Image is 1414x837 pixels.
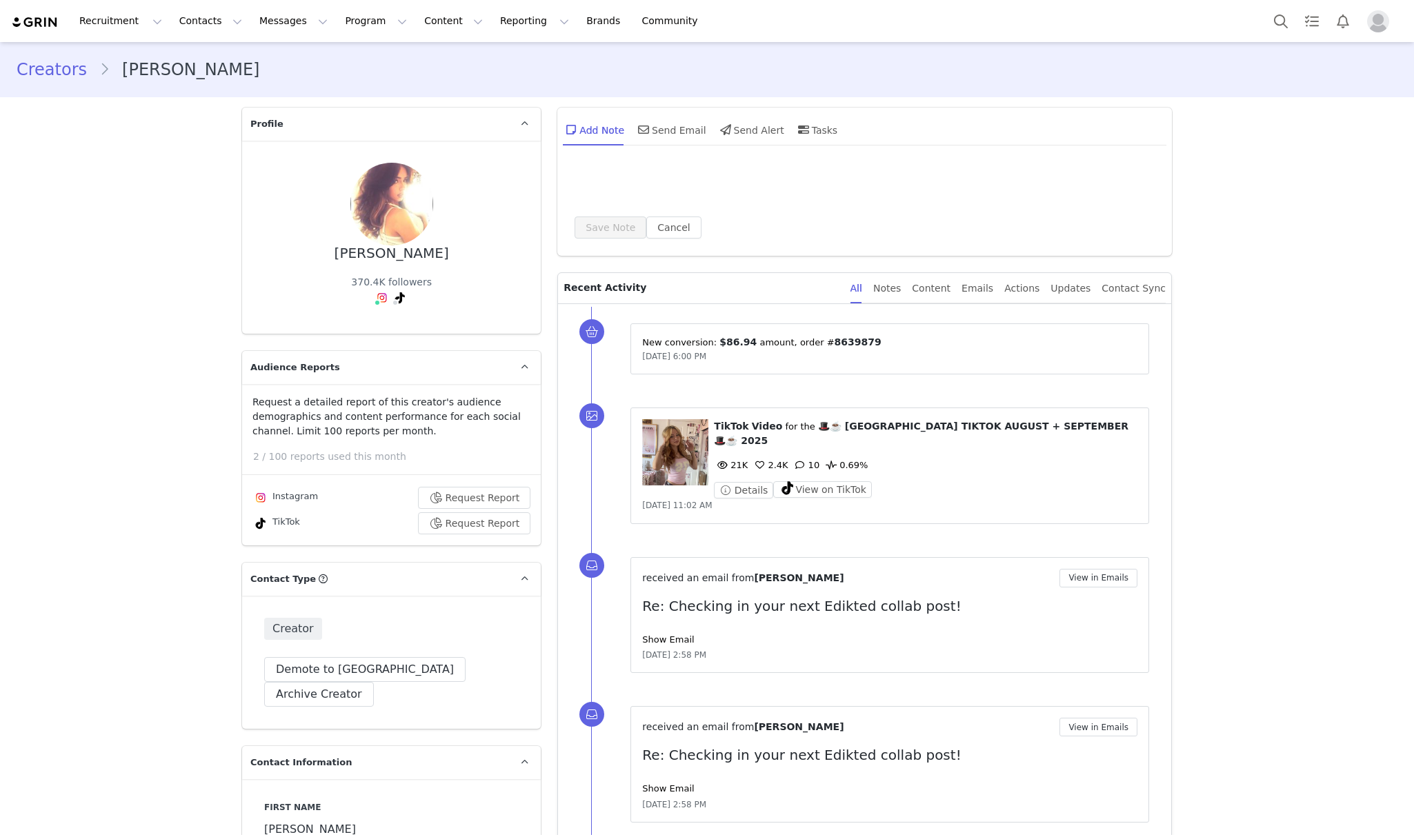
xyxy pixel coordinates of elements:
[719,336,757,347] span: $86.94
[1266,6,1296,37] button: Search
[646,216,701,239] button: Cancel
[714,460,748,470] span: 21K
[773,481,872,498] button: View on TikTok
[250,756,352,769] span: Contact Information
[1359,10,1403,32] button: Profile
[795,113,838,146] div: Tasks
[416,6,491,37] button: Content
[642,352,706,361] span: [DATE] 6:00 PM
[1004,273,1039,304] div: Actions
[642,721,754,732] span: received an email from
[642,783,694,794] a: Show Email
[873,273,901,304] div: Notes
[337,6,415,37] button: Program
[351,275,432,290] div: 370.4K followers
[264,682,374,707] button: Archive Creator
[642,335,1137,350] p: New conversion: ⁨ ⁩ amount⁨⁩⁨, order #⁨ ⁩⁩
[563,113,624,146] div: Add Note
[792,460,820,470] span: 10
[11,16,59,29] img: grin logo
[1328,6,1358,37] button: Notifications
[642,649,706,661] span: [DATE] 2:58 PM
[642,596,1137,616] p: Re: Checking in your next Edikted collab post!
[250,572,316,586] span: Contact Type
[714,482,773,498] button: Details
[835,336,882,347] span: 8639879
[1059,718,1137,736] button: View in Emails
[253,450,541,464] p: 2 / 100 reports used this month
[634,6,713,37] a: Community
[752,421,783,432] span: Video
[642,572,754,583] span: received an email from
[350,163,433,245] img: 57c7baa0-8067-427e-aa73-1162e016d57f.jpg
[251,6,336,37] button: Messages
[1297,6,1327,37] a: Tasks
[754,721,844,732] span: [PERSON_NAME]
[1050,273,1091,304] div: Updates
[418,512,531,534] button: Request Report
[1102,273,1166,304] div: Contact Sync
[751,460,788,470] span: 2.4K
[418,487,531,509] button: Request Report
[255,492,266,503] img: instagram.svg
[773,485,872,496] a: View on TikTok
[714,421,1128,446] span: 🎩☕️ [GEOGRAPHIC_DATA] TIKTOK AUGUST + SEPTEMBER 🎩☕️ 2025
[714,421,748,432] span: TikTok
[250,117,283,131] span: Profile
[714,419,1137,448] p: ⁨ ⁩ ⁨ ⁩ for the ⁨ ⁩
[377,292,388,303] img: instagram.svg
[564,273,839,303] p: Recent Activity
[171,6,250,37] button: Contacts
[71,6,170,37] button: Recruitment
[578,6,633,37] a: Brands
[250,361,340,374] span: Audience Reports
[17,57,99,82] a: Creators
[635,113,706,146] div: Send Email
[264,618,322,640] span: Creator
[754,572,844,583] span: [PERSON_NAME]
[1367,10,1389,32] img: placeholder-profile.jpg
[912,273,950,304] div: Content
[252,490,318,506] div: Instagram
[850,273,862,304] div: All
[264,657,466,682] button: Demote to [GEOGRAPHIC_DATA]
[492,6,577,37] button: Reporting
[717,113,784,146] div: Send Alert
[575,216,646,239] button: Save Note
[962,273,993,304] div: Emails
[335,245,449,261] div: [PERSON_NAME]
[252,395,530,438] p: Request a detailed report of this creator's audience demographics and content performance for eac...
[252,515,300,532] div: TikTok
[642,634,694,645] a: Show Email
[823,460,868,470] span: 0.69%
[642,798,706,811] span: [DATE] 2:58 PM
[1059,569,1137,587] button: View in Emails
[642,745,1137,765] p: Re: Checking in your next Edikted collab post!
[264,801,519,814] label: First Name
[642,501,712,510] span: [DATE] 11:02 AM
